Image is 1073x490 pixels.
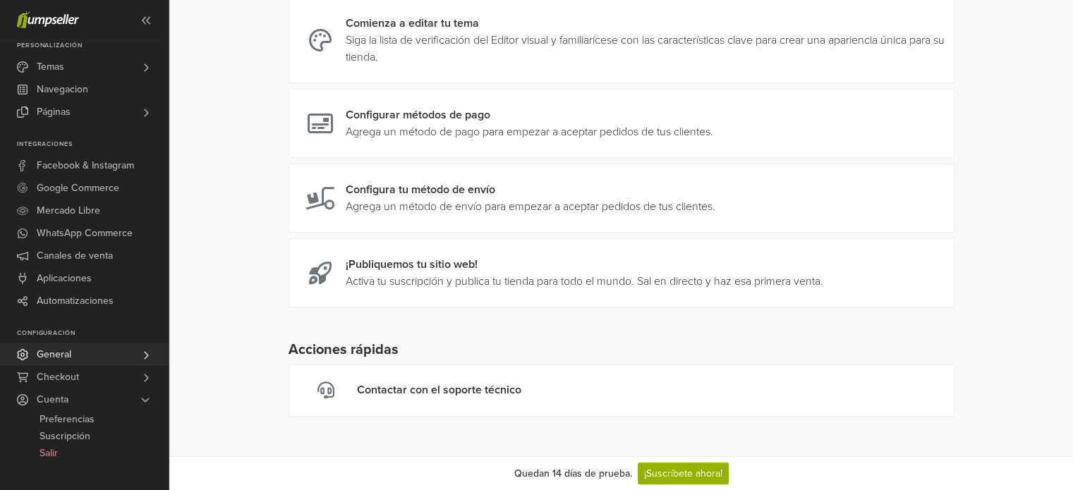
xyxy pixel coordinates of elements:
span: Temas [37,56,64,78]
p: Configuración [17,329,169,338]
p: Integraciones [17,140,169,149]
span: General [37,343,71,366]
h5: Acciones rápidas [289,341,954,358]
span: Google Commerce [37,177,119,200]
span: Checkout [37,366,79,388]
span: Cuenta [37,388,68,411]
span: Aplicaciones [37,267,92,290]
span: Canales de venta [37,245,113,267]
a: ¡Suscríbete ahora! [638,463,729,484]
span: Preferencias [40,411,95,428]
p: Personalización [17,42,169,50]
span: Salir [40,445,58,462]
span: Suscripción [40,428,90,445]
span: Facebook & Instagram [37,154,134,177]
span: Páginas [37,101,71,123]
span: Automatizaciones [37,290,114,312]
span: WhatsApp Commerce [37,222,133,245]
span: Mercado Libre [37,200,100,222]
div: Quedan 14 días de prueba. [514,466,632,481]
a: Contactar con el soporte técnico [289,364,954,417]
span: Navegacion [37,78,88,101]
div: Contactar con el soporte técnico [357,381,521,399]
